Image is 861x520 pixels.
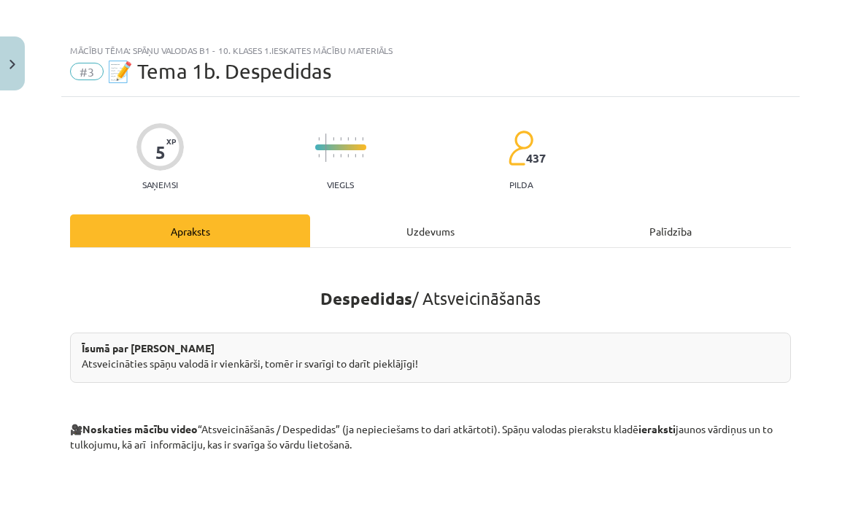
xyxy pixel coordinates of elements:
[318,137,320,141] img: icon-short-line-57e1e144782c952c97e751825c79c345078a6d821885a25fce030b3d8c18986b.svg
[310,214,550,247] div: Uzdevums
[362,154,363,158] img: icon-short-line-57e1e144782c952c97e751825c79c345078a6d821885a25fce030b3d8c18986b.svg
[9,60,15,69] img: icon-close-lesson-0947bae3869378f0d4975bcd49f059093ad1ed9edebbc8119c70593378902aed.svg
[136,179,184,190] p: Saņemsi
[155,142,166,163] div: 5
[70,333,791,383] div: Atsveicināties spāņu valodā ir vienkārši, tomēr ir svarīgi to darīt pieklājīgi!
[318,154,320,158] img: icon-short-line-57e1e144782c952c97e751825c79c345078a6d821885a25fce030b3d8c18986b.svg
[166,137,176,145] span: XP
[526,152,546,165] span: 437
[82,422,198,435] strong: Noskaties mācību video
[355,154,356,158] img: icon-short-line-57e1e144782c952c97e751825c79c345078a6d821885a25fce030b3d8c18986b.svg
[70,45,791,55] div: Mācību tēma: Spāņu valodas b1 - 10. klases 1.ieskaites mācību materiāls
[320,288,412,309] strong: Despedidas
[333,154,334,158] img: icon-short-line-57e1e144782c952c97e751825c79c345078a6d821885a25fce030b3d8c18986b.svg
[333,137,334,141] img: icon-short-line-57e1e144782c952c97e751825c79c345078a6d821885a25fce030b3d8c18986b.svg
[70,414,791,452] p: 🎥 “Atsveicināšanās / Despedidas” (ja nepieciešams to dari atkārtoti). Spāņu valodas pierakstu kla...
[347,154,349,158] img: icon-short-line-57e1e144782c952c97e751825c79c345078a6d821885a25fce030b3d8c18986b.svg
[325,133,327,162] img: icon-long-line-d9ea69661e0d244f92f715978eff75569469978d946b2353a9bb055b3ed8787d.svg
[508,130,533,166] img: students-c634bb4e5e11cddfef0936a35e636f08e4e9abd3cc4e673bd6f9a4125e45ecb1.svg
[347,137,349,141] img: icon-short-line-57e1e144782c952c97e751825c79c345078a6d821885a25fce030b3d8c18986b.svg
[327,179,354,190] p: Viegls
[70,261,791,328] h1: / Atsveicināšanās
[107,59,331,83] span: 📝 Tema 1b. Despedidas
[70,63,104,80] span: #3
[82,341,215,354] strong: Īsumā par [PERSON_NAME]
[340,137,341,141] img: icon-short-line-57e1e144782c952c97e751825c79c345078a6d821885a25fce030b3d8c18986b.svg
[362,137,363,141] img: icon-short-line-57e1e144782c952c97e751825c79c345078a6d821885a25fce030b3d8c18986b.svg
[638,422,676,435] strong: ieraksti
[355,137,356,141] img: icon-short-line-57e1e144782c952c97e751825c79c345078a6d821885a25fce030b3d8c18986b.svg
[70,214,310,247] div: Apraksts
[551,214,791,247] div: Palīdzība
[509,179,533,190] p: pilda
[340,154,341,158] img: icon-short-line-57e1e144782c952c97e751825c79c345078a6d821885a25fce030b3d8c18986b.svg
